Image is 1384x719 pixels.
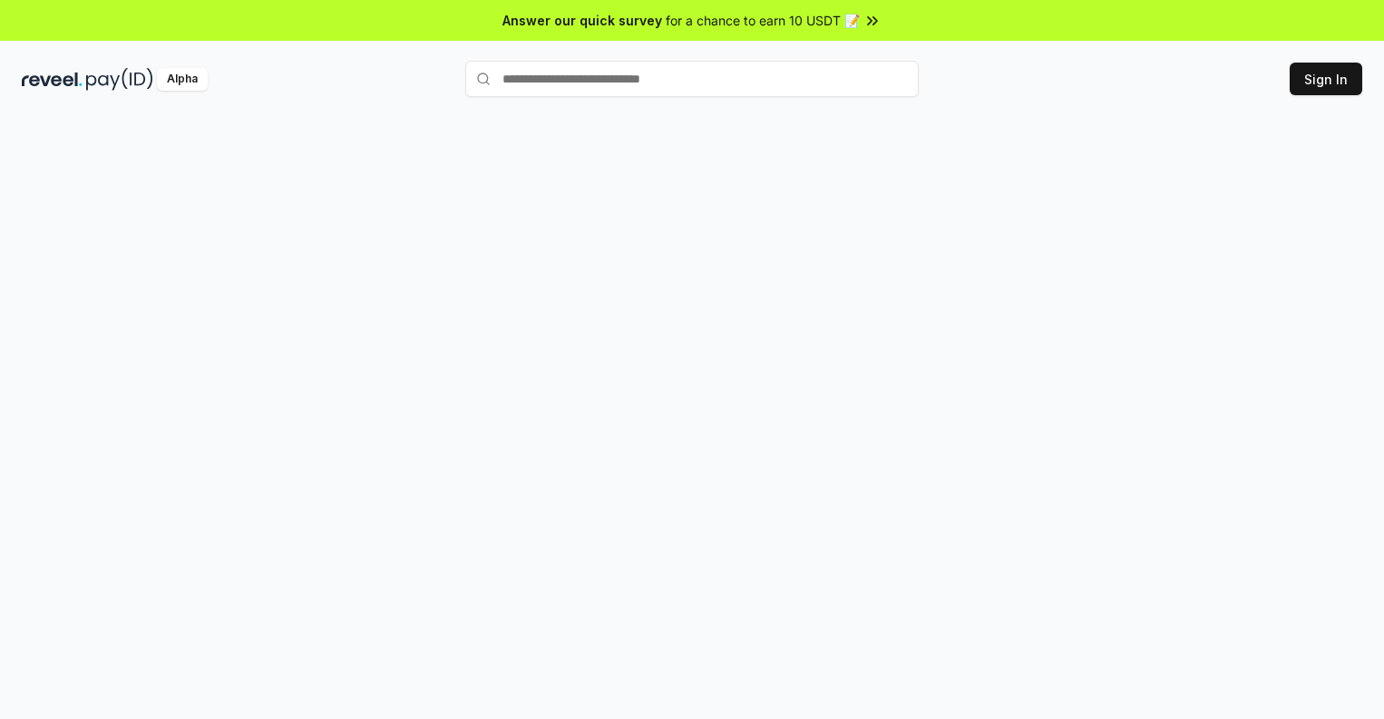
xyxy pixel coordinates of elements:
[666,11,860,30] span: for a chance to earn 10 USDT 📝
[86,68,153,91] img: pay_id
[157,68,208,91] div: Alpha
[22,68,83,91] img: reveel_dark
[502,11,662,30] span: Answer our quick survey
[1290,63,1362,95] button: Sign In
